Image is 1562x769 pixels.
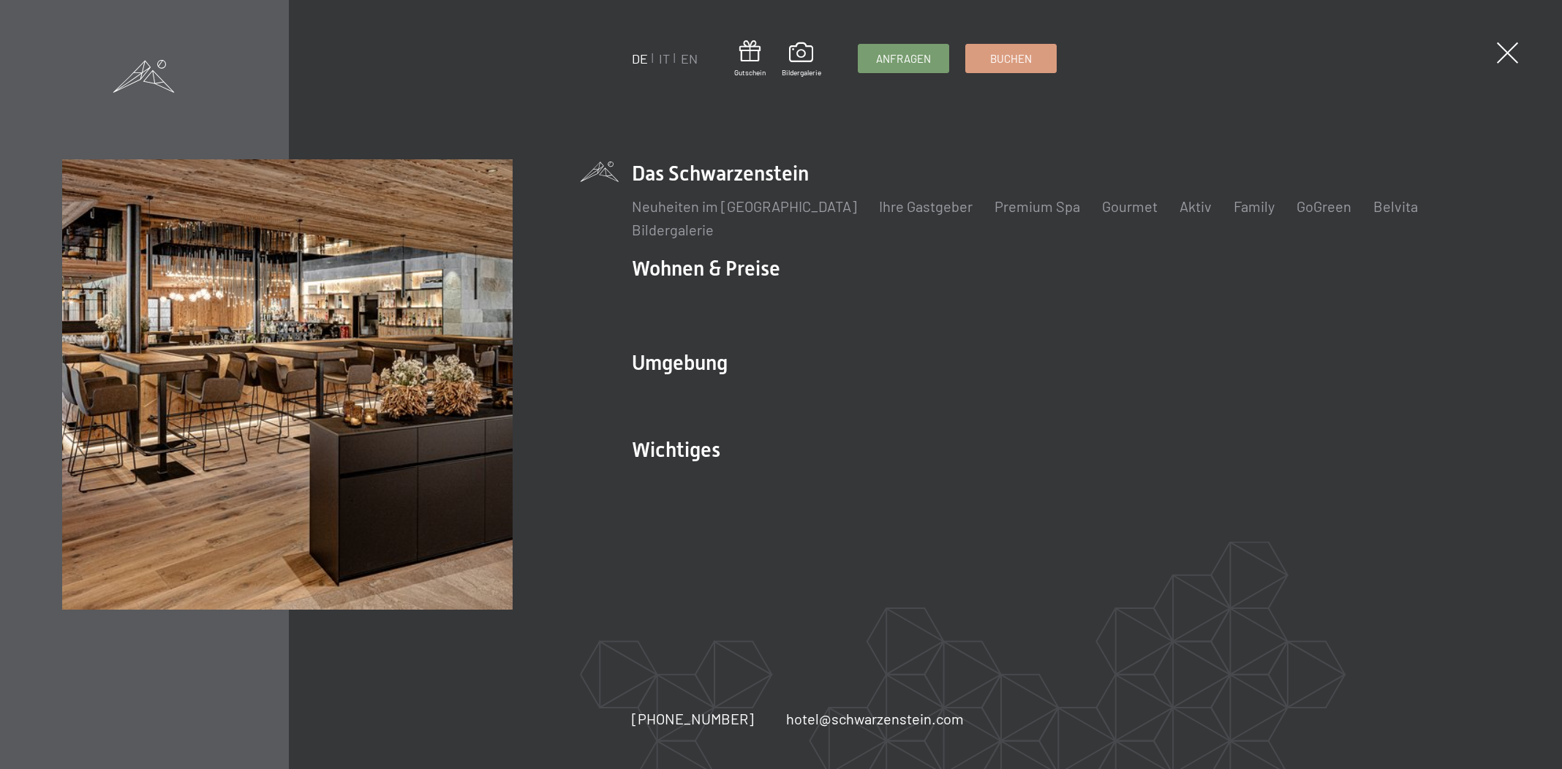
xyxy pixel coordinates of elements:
[782,42,821,77] a: Bildergalerie
[859,45,948,72] a: Anfragen
[659,50,670,67] a: IT
[632,708,754,729] a: [PHONE_NUMBER]
[1373,197,1418,215] a: Belvita
[632,221,714,238] a: Bildergalerie
[879,197,973,215] a: Ihre Gastgeber
[966,45,1056,72] a: Buchen
[734,67,766,77] span: Gutschein
[1180,197,1212,215] a: Aktiv
[681,50,698,67] a: EN
[995,197,1080,215] a: Premium Spa
[632,197,857,215] a: Neuheiten im [GEOGRAPHIC_DATA]
[1234,197,1275,215] a: Family
[632,710,754,727] span: [PHONE_NUMBER]
[786,708,964,729] a: hotel@schwarzenstein.com
[1102,197,1158,215] a: Gourmet
[990,51,1032,67] span: Buchen
[782,67,821,77] span: Bildergalerie
[1297,197,1351,215] a: GoGreen
[734,40,766,77] a: Gutschein
[632,50,648,67] a: DE
[876,51,931,67] span: Anfragen
[62,159,512,609] img: Wellnesshotel Südtirol SCHWARZENSTEIN - Wellnessurlaub in den Alpen, Wandern und Wellness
